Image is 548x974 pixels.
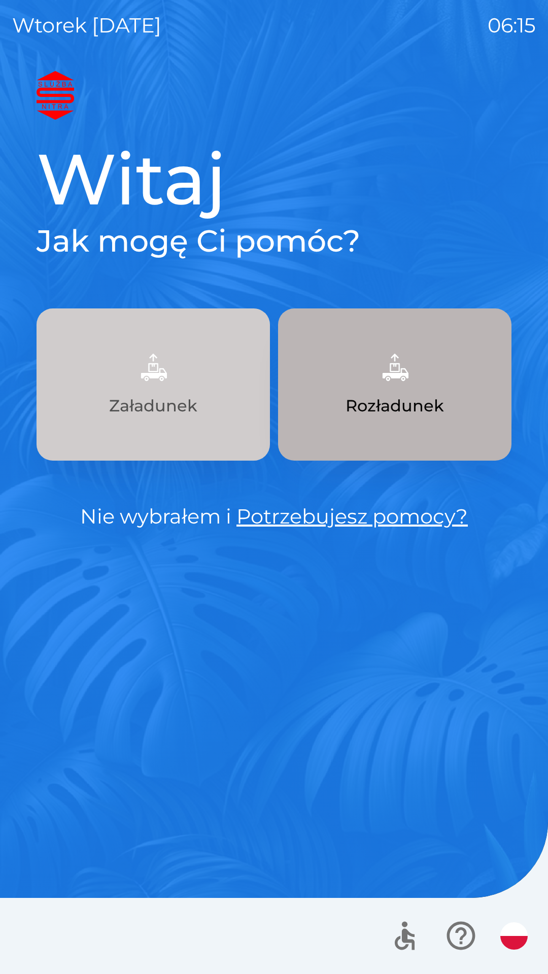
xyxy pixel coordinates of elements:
[37,501,511,532] p: Nie wybrałem i
[37,136,511,222] h1: Witaj
[12,10,161,41] p: wtorek [DATE]
[236,504,468,529] a: Potrzebujesz pomocy?
[488,10,536,41] p: 06:15
[37,222,511,260] h2: Jak mogę Ci pomóc?
[278,308,511,461] button: Rozładunek
[37,308,270,461] button: Załadunek
[500,922,528,950] img: pl flag
[131,345,176,390] img: 9957f61b-5a77-4cda-b04a-829d24c9f37e.png
[372,345,417,390] img: 6e47bb1a-0e3d-42fb-b293-4c1d94981b35.png
[346,394,444,418] p: Rozładunek
[37,71,511,120] img: Logo
[109,394,197,418] p: Załadunek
